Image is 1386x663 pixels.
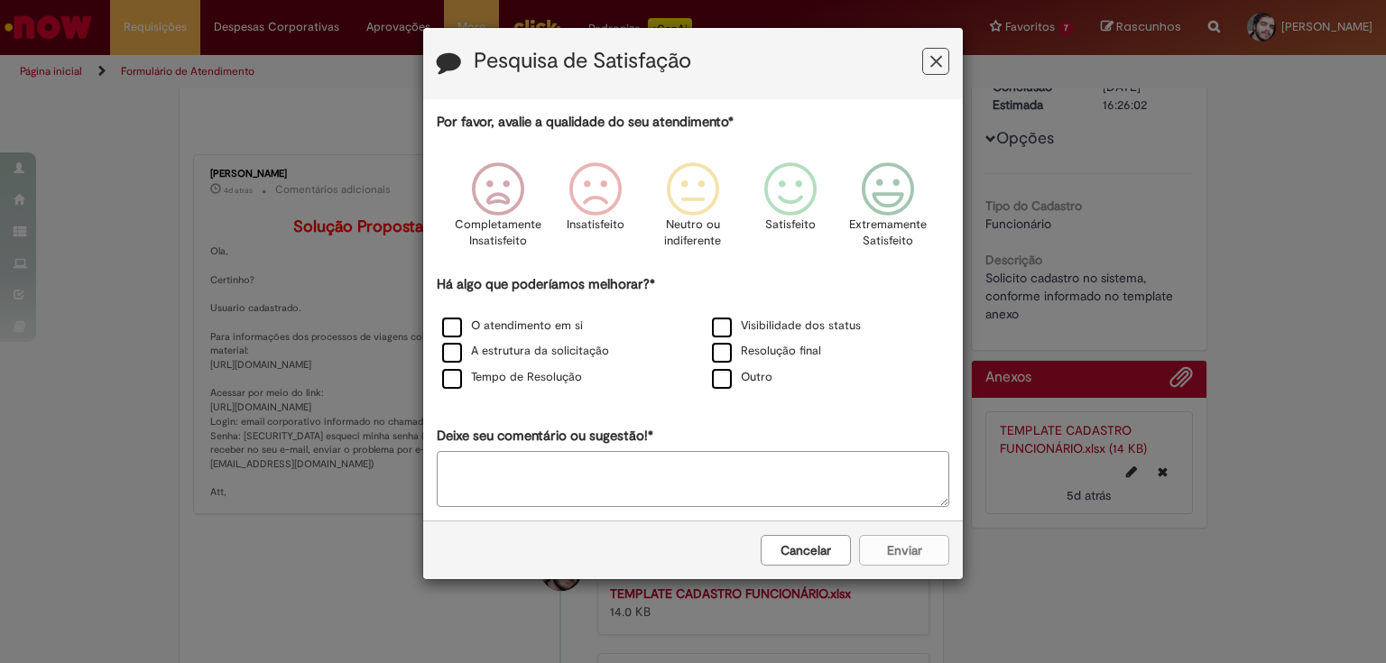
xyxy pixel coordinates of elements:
p: Neutro ou indiferente [661,216,725,250]
p: Completamente Insatisfeito [455,216,541,250]
div: Neutro ou indiferente [647,149,739,272]
label: Outro [712,369,772,386]
label: Tempo de Resolução [442,369,582,386]
div: Insatisfeito [550,149,642,272]
p: Insatisfeito [567,216,624,234]
label: Deixe seu comentário ou sugestão!* [437,427,653,446]
p: Satisfeito [765,216,816,234]
label: Pesquisa de Satisfação [474,50,691,73]
button: Cancelar [761,535,851,566]
label: Resolução final [712,343,821,360]
p: Extremamente Satisfeito [849,216,927,250]
div: Extremamente Satisfeito [842,149,934,272]
label: A estrutura da solicitação [442,343,609,360]
label: Visibilidade dos status [712,318,861,335]
div: Há algo que poderíamos melhorar?* [437,275,949,391]
label: Por favor, avalie a qualidade do seu atendimento* [437,113,734,132]
label: O atendimento em si [442,318,583,335]
div: Completamente Insatisfeito [451,149,543,272]
div: Satisfeito [744,149,836,272]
